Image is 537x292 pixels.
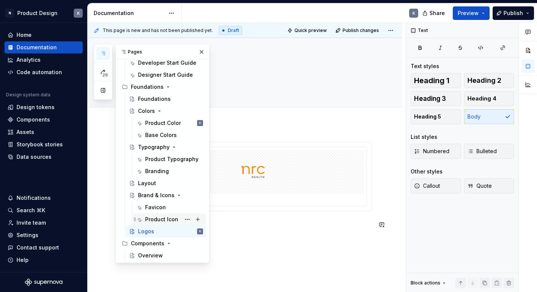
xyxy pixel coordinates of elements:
[2,5,86,21] button: NProduct DesignK
[467,95,496,102] span: Heading 4
[5,101,83,113] a: Design tokens
[25,278,62,286] svg: Supernova Logo
[467,77,501,84] span: Heading 2
[138,252,163,259] div: Overview
[145,119,181,127] div: Product Color
[138,228,154,235] div: Logos
[5,151,83,163] a: Data sources
[126,249,206,262] a: Overview
[464,178,514,193] button: Quote
[285,25,330,36] button: Quick preview
[294,27,327,33] span: Quick preview
[17,207,45,214] div: Search ⌘K
[429,9,445,17] span: Share
[145,155,199,163] div: Product Typography
[119,237,206,249] div: Components
[464,144,514,159] button: Bulleted
[145,167,169,175] div: Branding
[5,54,83,66] a: Analytics
[94,9,165,17] div: Documentation
[5,29,83,41] a: Home
[464,91,514,106] button: Heading 4
[464,73,514,88] button: Heading 2
[126,69,206,81] a: Designer Start Guide
[133,153,206,165] a: Product Typography
[333,25,382,36] button: Publish changes
[126,177,206,189] a: Layout
[5,217,83,229] a: Invite team
[411,109,461,124] button: Heading 5
[5,229,83,241] a: Settings
[17,141,63,148] div: Storybook stories
[493,6,534,20] button: Publish
[131,240,164,247] div: Components
[138,143,170,151] div: Typography
[411,178,461,193] button: Callout
[138,95,171,103] div: Foundations
[138,59,196,67] div: Developer Start Guide
[458,9,479,17] span: Preview
[126,105,206,117] a: Colors
[133,117,206,129] a: Product ColorK
[145,204,166,211] div: Favicon
[119,81,206,93] div: Foundations
[17,244,59,251] div: Contact support
[101,72,109,78] span: 29
[5,192,83,204] button: Notifications
[5,242,83,254] button: Contact support
[17,103,55,111] div: Design tokens
[419,6,450,20] button: Share
[414,113,441,120] span: Heading 5
[138,71,193,79] div: Designer Start Guide
[453,6,490,20] button: Preview
[138,192,174,199] div: Brand & Icons
[17,219,46,227] div: Invite team
[411,278,447,288] div: Block actions
[5,9,14,18] div: N
[5,126,83,138] a: Assets
[5,66,83,78] a: Code automation
[199,119,201,127] div: K
[126,189,206,201] a: Brand & Icons
[411,144,461,159] button: Numbered
[126,225,206,237] a: LogosK
[504,9,523,17] span: Publish
[17,256,29,264] div: Help
[145,216,178,223] div: Product Icon
[414,77,449,84] span: Heading 1
[411,280,440,286] div: Block actions
[126,141,206,153] a: Typography
[5,254,83,266] button: Help
[5,41,83,53] a: Documentation
[411,133,437,141] div: List styles
[467,182,492,190] span: Quote
[411,73,461,88] button: Heading 1
[131,83,164,91] div: Foundations
[467,148,497,155] span: Bulleted
[116,44,209,59] div: Pages
[17,153,52,161] div: Data sources
[17,44,57,51] div: Documentation
[17,116,50,123] div: Components
[411,168,443,175] div: Other styles
[126,262,206,274] a: Alert
[145,131,177,139] div: Base Colors
[138,179,156,187] div: Layout
[5,114,83,126] a: Components
[17,128,34,136] div: Assets
[414,95,446,102] span: Heading 3
[6,92,50,98] div: Design system data
[133,213,206,225] a: Product Icon
[126,93,206,105] a: Foundations
[17,56,41,64] div: Analytics
[138,107,155,115] div: Colors
[17,231,38,239] div: Settings
[103,27,213,33] span: This page is new and has not been published yet.
[134,57,370,75] textarea: Logos
[126,57,206,69] a: Developer Start Guide
[414,148,449,155] span: Numbered
[17,9,58,17] div: Product Design
[411,62,439,70] div: Text styles
[5,138,83,151] a: Storybook stories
